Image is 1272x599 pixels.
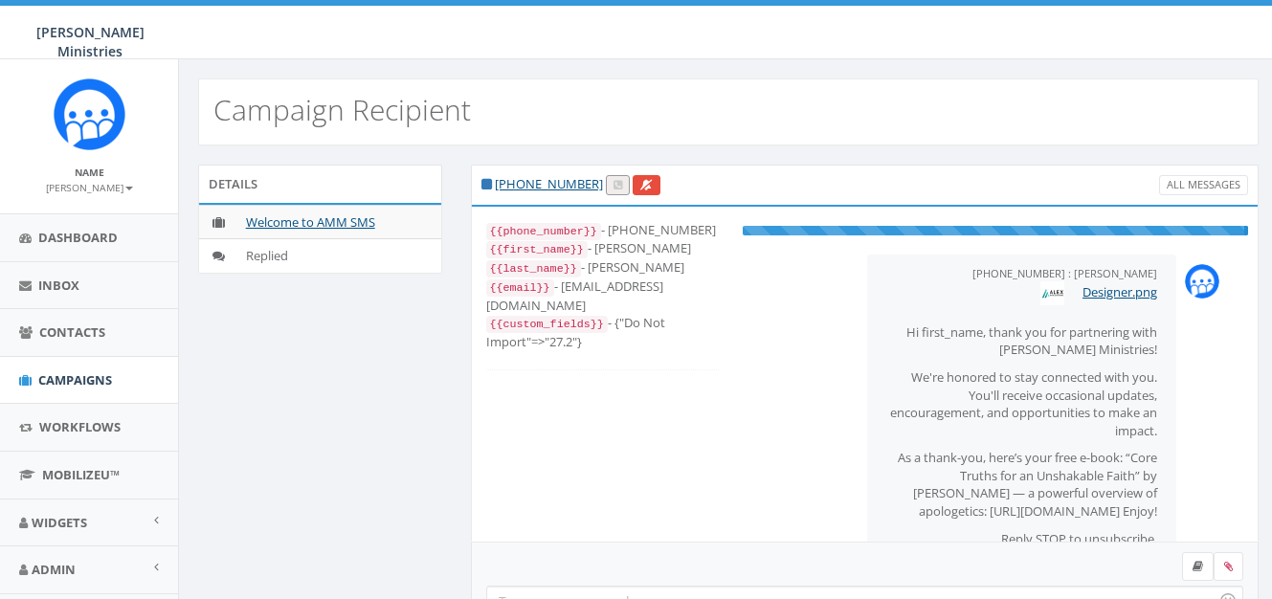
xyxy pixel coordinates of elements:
i: This phone number is subscribed and will receive texts. [481,178,492,190]
p: Hi first_name, thank you for partnering with [PERSON_NAME] Ministries! [886,323,1157,359]
a: Designer.png [1082,283,1157,300]
span: Dashboard [38,229,118,246]
code: {{first_name}} [486,241,588,258]
img: Rally_Corp_Icon.png [54,78,125,150]
a: [PERSON_NAME] [46,178,133,195]
small: Name [75,166,104,179]
span: MobilizeU™ [42,466,120,483]
span: Attach your media [1214,552,1243,581]
span: Workflows [39,418,121,435]
h2: Campaign Recipient [213,94,471,125]
small: [PERSON_NAME] [46,181,133,194]
code: {{email}} [486,279,554,297]
span: Call this contact by routing a call through the phone number listed in your profile. [614,177,622,191]
img: Rally_Corp_Icon.png [1185,264,1219,299]
div: - {"Do Not Import"=>"27.2"} [486,314,720,350]
td: Replied [238,239,441,273]
a: All Messages [1159,175,1248,195]
div: - [PHONE_NUMBER] [486,221,720,240]
span: Admin [32,561,76,578]
p: Reply STOP to unsubscribe. [886,530,1157,548]
a: [PHONE_NUMBER] [495,175,603,192]
div: - [PERSON_NAME] [486,258,720,277]
span: Campaigns [38,371,112,388]
div: - [PERSON_NAME] [486,239,720,258]
code: {{last_name}} [486,260,581,277]
span: Widgets [32,514,87,531]
code: {{phone_number}} [486,223,601,240]
p: We're honored to stay connected with you. You'll receive occasional updates, encouragement, and o... [886,368,1157,439]
code: {{custom_fields}} [486,316,608,333]
div: Details [198,165,442,203]
a: Welcome to AMM SMS [246,213,375,231]
span: Inbox [38,277,79,294]
span: [PERSON_NAME] Ministries [36,23,145,60]
small: [PHONE_NUMBER] : [PERSON_NAME] [972,266,1157,280]
label: Insert Template Text [1182,552,1214,581]
div: - [EMAIL_ADDRESS][DOMAIN_NAME] [486,277,720,314]
p: As a thank-you, here’s your free e-book: “Core Truths for an Unshakable Faith” by [PERSON_NAME] —... [886,449,1157,520]
span: Contacts [39,323,105,341]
